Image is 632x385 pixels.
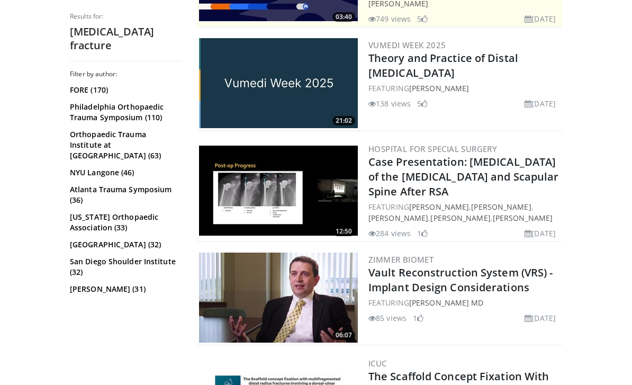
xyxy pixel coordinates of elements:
[368,144,497,154] a: Hospital for Special Surgery
[368,13,411,24] li: 749 views
[368,155,558,199] a: Case Presentation: [MEDICAL_DATA] of the [MEDICAL_DATA] and Scapular Spine After RSA
[417,13,428,24] li: 5
[409,83,469,93] a: [PERSON_NAME]
[70,12,181,21] p: Results for:
[199,38,358,128] img: 00376a2a-df33-4357-8f72-5b9cd9908985.jpg.300x170_q85_crop-smart_upscale.jpg
[493,213,553,223] a: [PERSON_NAME]
[199,146,358,236] img: 50e92ae0-f587-4b1e-b63f-b4a59d067336.300x170_q85_crop-smart_upscale.jpg
[525,228,556,239] li: [DATE]
[368,201,560,223] div: FEATURING , , , ,
[368,312,407,324] li: 85 views
[332,12,355,22] span: 03:40
[368,51,518,80] a: Theory and Practice of Distal [MEDICAL_DATA]
[368,265,553,294] a: Vault Reconstruction System (VRS) - Implant Design Considerations
[332,330,355,340] span: 06:07
[70,85,178,95] a: FORE (170)
[199,253,358,343] img: 4fe15e47-5593-4f1c-bc98-06f74cd50052.300x170_q85_crop-smart_upscale.jpg
[409,202,469,212] a: [PERSON_NAME]
[368,228,411,239] li: 284 views
[70,167,178,178] a: NYU Langone (46)
[430,213,490,223] a: [PERSON_NAME]
[368,213,428,223] a: [PERSON_NAME]
[332,116,355,126] span: 21:02
[70,102,178,123] a: Philadelphia Orthopaedic Trauma Symposium (110)
[70,25,181,52] h2: [MEDICAL_DATA] fracture
[471,202,531,212] a: [PERSON_NAME]
[70,184,178,205] a: Atlanta Trauma Symposium (36)
[368,83,560,94] div: FEATURING
[199,146,358,236] a: 12:50
[368,297,560,308] div: FEATURING
[368,98,411,109] li: 138 views
[70,129,178,161] a: Orthopaedic Trauma Institute at [GEOGRAPHIC_DATA] (63)
[417,98,428,109] li: 5
[417,228,428,239] li: 1
[70,212,178,233] a: [US_STATE] Orthopaedic Association (33)
[368,358,387,369] a: ICUC
[70,70,181,78] h3: Filter by author:
[409,298,484,308] a: [PERSON_NAME] MD
[413,312,423,324] li: 1
[70,284,178,294] a: [PERSON_NAME] (31)
[525,13,556,24] li: [DATE]
[368,254,434,265] a: Zimmer Biomet
[332,227,355,236] span: 12:50
[368,40,446,50] a: Vumedi Week 2025
[199,38,358,128] a: 21:02
[525,98,556,109] li: [DATE]
[70,239,178,250] a: [GEOGRAPHIC_DATA] (32)
[199,253,358,343] a: 06:07
[525,312,556,324] li: [DATE]
[70,256,178,277] a: San Diego Shoulder Institute (32)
